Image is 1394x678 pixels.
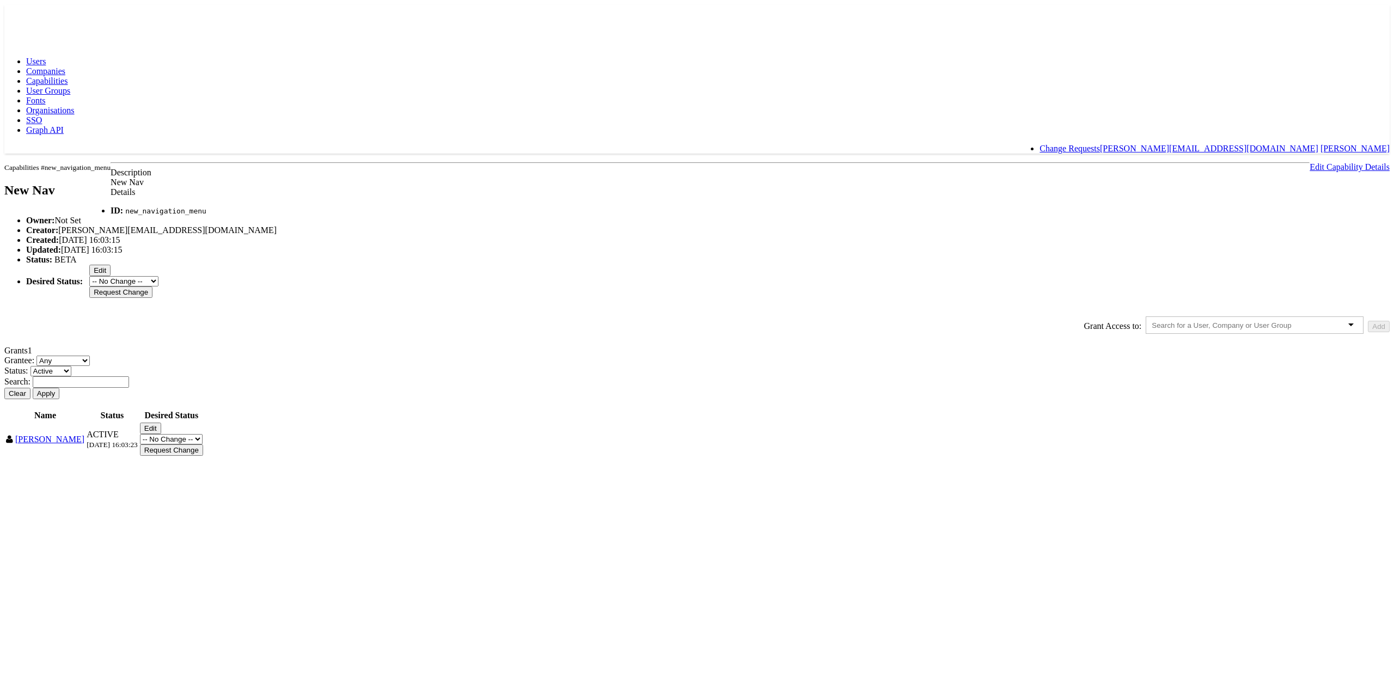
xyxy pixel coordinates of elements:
li: Not Set [26,216,1390,225]
a: Users [26,57,46,66]
a: Capabilities [26,76,68,85]
span: [DATE] 16:03:23 [87,441,138,449]
b: Created: [26,235,59,245]
a: Fonts [26,96,46,105]
small: Capabilities #new_navigation_menu [4,163,111,172]
a: [PERSON_NAME] [15,435,84,444]
label: Grant Access to: [1084,321,1142,331]
button: Edit [89,265,111,276]
b: Updated: [26,245,61,254]
button: Clear [4,388,30,399]
a: Graph API [26,125,64,135]
span: Search: [4,377,30,386]
span: BETA [54,255,77,264]
span: User [6,435,13,444]
code: new_navigation_menu [125,207,206,215]
span: Grantee: [4,356,34,365]
h2: New Nav [4,183,111,198]
button: Edit [140,423,161,434]
div: Details [4,187,1390,197]
b: Status: [26,255,52,264]
button: Add [1368,321,1390,332]
a: [PERSON_NAME][EMAIL_ADDRESS][DOMAIN_NAME] [1100,144,1318,153]
span: ACTIVE [87,430,119,439]
input: Request Change [89,286,152,298]
a: Organisations [26,106,75,115]
b: Creator: [26,225,58,235]
th: Status [86,410,138,421]
a: SSO [26,115,42,125]
input: Search for a User, Company or User Group [1152,321,1300,329]
a: User Groups [26,86,70,95]
a: [PERSON_NAME] [1320,144,1390,153]
span: 1 [28,346,32,355]
div: Grants [4,346,1390,356]
button: Apply [33,388,59,399]
li: [DATE] 16:03:15 [26,235,1390,245]
b: Desired Status: [26,277,83,286]
a: Edit Capability Details [1310,162,1390,172]
th: Desired Status [139,410,204,421]
div: Description [4,168,1390,178]
li: [PERSON_NAME][EMAIL_ADDRESS][DOMAIN_NAME] [26,225,1390,235]
div: New Nav [4,178,1390,187]
input: Request Change [140,444,203,456]
b: Owner: [26,216,54,225]
b: ID: [111,206,123,215]
a: Change Requests [1040,144,1100,153]
a: Companies [26,66,65,76]
th: Name [5,410,85,421]
span: Status: [4,366,28,375]
li: [DATE] 16:03:15 [26,245,1390,255]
